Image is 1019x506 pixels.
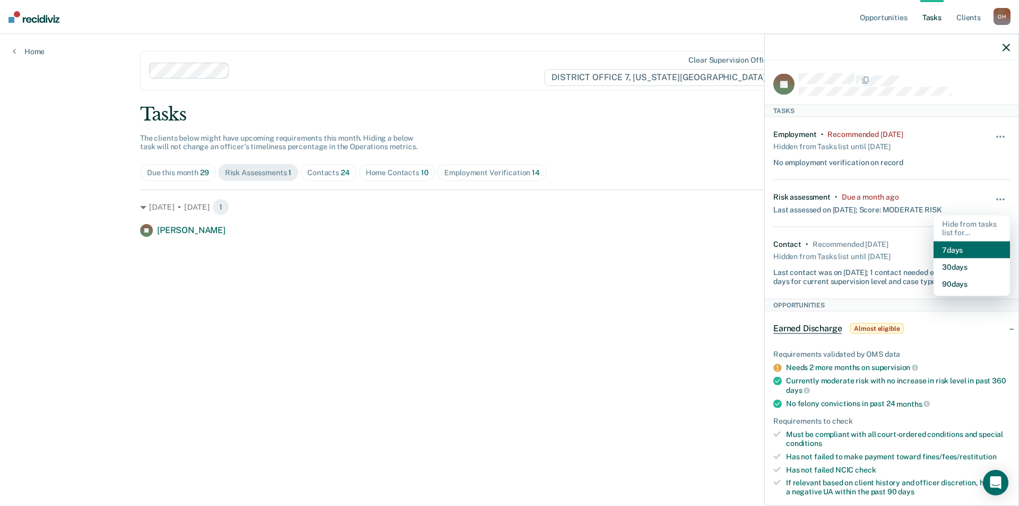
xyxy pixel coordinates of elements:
[773,130,817,139] div: Employment
[835,192,837,201] div: •
[786,376,1010,394] div: Currently moderate risk with no increase in risk level in past 360
[140,134,418,151] span: The clients below might have upcoming requirements this month. Hiding a below task will not chang...
[896,399,930,408] span: months
[765,298,1018,311] div: Opportunities
[366,168,429,177] div: Home Contacts
[688,56,779,65] div: Clear supervision officers
[773,153,903,167] div: No employment verification on record
[934,276,1010,293] button: 90 days
[147,168,209,177] div: Due this month
[773,201,942,215] div: Last assessed on [DATE]; Score: MODERATE RISK
[934,215,1010,242] div: Hide from tasks list for...
[341,168,350,177] span: 24
[532,168,540,177] span: 14
[773,248,891,263] div: Hidden from Tasks list until [DATE]
[813,240,888,249] div: Recommended in 16 days
[773,139,891,153] div: Hidden from Tasks list until [DATE]
[786,385,810,394] span: days
[157,225,226,235] span: [PERSON_NAME]
[8,11,59,23] img: Recidiviz
[786,430,1010,448] div: Must be compliant with all court-ordered conditions and special
[806,240,808,249] div: •
[444,168,539,177] div: Employment Verification
[773,240,801,249] div: Contact
[827,130,903,139] div: Recommended 8 months ago
[821,130,824,139] div: •
[773,323,842,333] span: Earned Discharge
[212,199,229,216] span: 1
[994,8,1011,25] div: O H
[773,349,1010,358] div: Requirements validated by OMS data
[850,323,903,333] span: Almost eligible
[898,487,914,496] span: days
[855,465,876,474] span: check
[786,439,822,447] span: conditions
[773,417,1010,426] div: Requirements to check
[922,452,997,460] span: fines/fees/restitution
[545,69,781,86] span: DISTRICT OFFICE 7, [US_STATE][GEOGRAPHIC_DATA]
[225,168,292,177] div: Risk Assessments
[140,199,879,216] div: [DATE] • [DATE]
[307,168,350,177] div: Contacts
[421,168,429,177] span: 10
[13,47,45,56] a: Home
[773,192,831,201] div: Risk assessment
[786,465,1010,474] div: Has not failed NCIC
[200,168,209,177] span: 29
[765,104,1018,117] div: Tasks
[773,263,971,286] div: Last contact was on [DATE]; 1 contact needed every 45 days for current supervision level and case...
[786,363,1010,372] div: Needs 2 more months on supervision
[288,168,291,177] span: 1
[983,470,1008,495] div: Open Intercom Messenger
[786,452,1010,461] div: Has not failed to make payment toward
[934,242,1010,259] button: 7 days
[765,311,1018,345] div: Earned DischargeAlmost eligible
[786,478,1010,496] div: If relevant based on client history and officer discretion, has had a negative UA within the past 90
[786,399,1010,408] div: No felony convictions in past 24
[140,104,879,125] div: Tasks
[842,192,899,201] div: Due a month ago
[934,259,1010,276] button: 30 days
